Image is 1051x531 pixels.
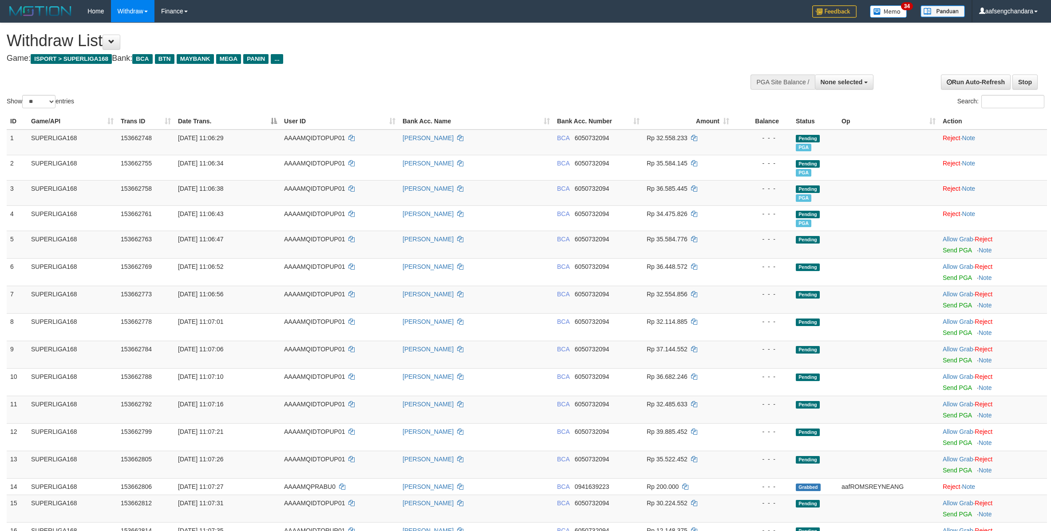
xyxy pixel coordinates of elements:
td: · [939,231,1047,258]
span: Copy 6050732094 to clipboard [575,500,609,507]
a: Note [979,384,992,391]
a: Allow Grab [943,291,973,298]
th: Date Trans.: activate to sort column descending [174,113,281,130]
a: [PERSON_NAME] [403,134,454,142]
a: Reject [975,236,992,243]
span: AAAAMQIDTOPUP01 [284,160,345,167]
span: Marked by aafmaster [796,144,811,151]
span: 153662769 [121,263,152,270]
span: 153662799 [121,428,152,435]
a: Reject [975,318,992,325]
label: Search: [957,95,1044,108]
td: 4 [7,205,28,231]
td: SUPERLIGA168 [28,258,117,286]
th: Amount: activate to sort column ascending [643,113,733,130]
td: · [939,205,1047,231]
td: · [939,286,1047,313]
span: [DATE] 11:07:06 [178,346,223,353]
span: BCA [557,373,569,380]
label: Show entries [7,95,74,108]
span: 153662758 [121,185,152,192]
span: Marked by aafmaster [796,220,811,227]
th: Op: activate to sort column ascending [838,113,939,130]
a: Reject [975,401,992,408]
span: BCA [557,483,569,490]
select: Showentries [22,95,55,108]
a: [PERSON_NAME] [403,318,454,325]
span: [DATE] 11:07:26 [178,456,223,463]
a: Allow Grab [943,373,973,380]
span: 34 [901,2,913,10]
span: BCA [132,54,152,64]
div: - - - [736,400,789,409]
a: Reject [975,500,992,507]
td: · [939,423,1047,451]
span: Copy 6050732094 to clipboard [575,373,609,380]
span: 153662763 [121,236,152,243]
span: BCA [557,500,569,507]
span: [DATE] 11:06:47 [178,236,223,243]
span: MAYBANK [177,54,214,64]
td: SUPERLIGA168 [28,495,117,522]
span: PANIN [243,54,269,64]
a: Send PGA [943,467,972,474]
a: Reject [943,210,960,217]
a: Reject [943,160,960,167]
a: [PERSON_NAME] [403,160,454,167]
input: Search: [981,95,1044,108]
span: BCA [557,210,569,217]
a: Allow Grab [943,236,973,243]
span: 153662748 [121,134,152,142]
td: 5 [7,231,28,258]
div: - - - [736,455,789,464]
td: 3 [7,180,28,205]
span: Pending [796,346,820,354]
h4: Game: Bank: [7,54,692,63]
span: BCA [557,134,569,142]
a: Allow Grab [943,428,973,435]
td: SUPERLIGA168 [28,423,117,451]
span: AAAAMQIDTOPUP01 [284,456,345,463]
span: Pending [796,236,820,244]
td: 13 [7,451,28,478]
td: SUPERLIGA168 [28,130,117,155]
span: Rp 32.558.233 [647,134,687,142]
a: Note [979,439,992,446]
span: Pending [796,500,820,507]
span: [DATE] 11:06:34 [178,160,223,167]
span: Copy 6050732094 to clipboard [575,263,609,270]
td: · [939,258,1047,286]
span: Copy 6050732094 to clipboard [575,291,609,298]
td: 6 [7,258,28,286]
span: Copy 6050732094 to clipboard [575,160,609,167]
span: Pending [796,456,820,464]
span: AAAAMQIDTOPUP01 [284,373,345,380]
a: [PERSON_NAME] [403,483,454,490]
span: AAAAMQIDTOPUP01 [284,263,345,270]
td: SUPERLIGA168 [28,205,117,231]
span: AAAAMQPRABU0 [284,483,336,490]
span: ... [271,54,283,64]
th: Trans ID: activate to sort column ascending [117,113,174,130]
span: BCA [557,456,569,463]
span: Pending [796,374,820,381]
span: Copy 6050732094 to clipboard [575,318,609,325]
span: Rp 37.144.552 [647,346,687,353]
h1: Withdraw List [7,32,692,50]
span: [DATE] 11:06:56 [178,291,223,298]
a: Note [962,483,976,490]
span: Rp 39.885.452 [647,428,687,435]
a: Note [979,302,992,309]
span: 153662806 [121,483,152,490]
span: Rp 36.682.246 [647,373,687,380]
div: - - - [736,482,789,491]
div: - - - [736,159,789,168]
td: · [939,180,1047,205]
span: [DATE] 11:07:01 [178,318,223,325]
td: 9 [7,341,28,368]
span: Rp 35.522.452 [647,456,687,463]
span: BTN [155,54,174,64]
span: AAAAMQIDTOPUP01 [284,428,345,435]
a: Note [979,274,992,281]
a: Allow Grab [943,263,973,270]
